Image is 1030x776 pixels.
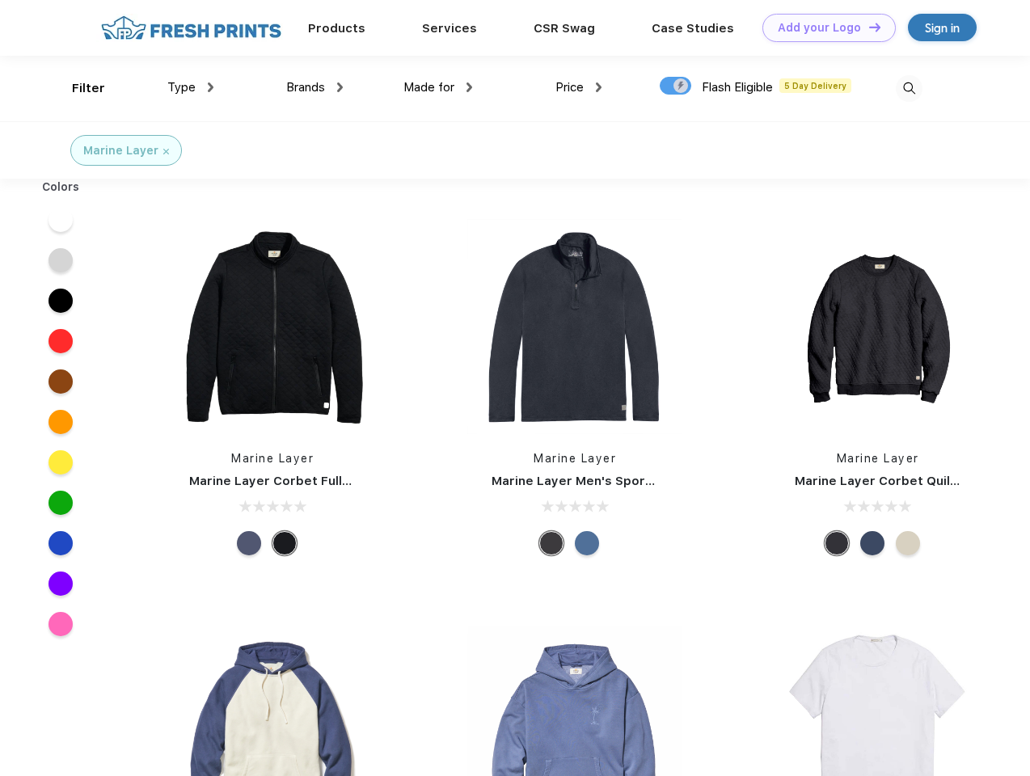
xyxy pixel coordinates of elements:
div: Oat Heather [896,531,920,555]
a: Marine Layer Corbet Full-Zip Jacket [189,474,413,488]
span: Type [167,80,196,95]
a: Services [422,21,477,36]
div: Navy Heather [860,531,884,555]
img: func=resize&h=266 [165,219,380,434]
img: desktop_search.svg [896,75,922,102]
a: Marine Layer [231,452,314,465]
div: Charcoal [825,531,849,555]
img: dropdown.png [596,82,602,92]
div: Marine Layer [83,142,158,159]
a: Marine Layer Men's Sport Quarter Zip [492,474,726,488]
img: fo%20logo%202.webp [96,14,286,42]
img: dropdown.png [208,82,213,92]
div: Black [272,531,297,555]
img: func=resize&h=266 [770,219,986,434]
img: func=resize&h=266 [467,219,682,434]
span: Flash Eligible [702,80,773,95]
img: dropdown.png [466,82,472,92]
a: Sign in [908,14,977,41]
a: Products [308,21,365,36]
span: Made for [403,80,454,95]
img: DT [869,23,880,32]
div: Sign in [925,19,960,37]
div: Filter [72,79,105,98]
span: 5 Day Delivery [779,78,851,93]
span: Brands [286,80,325,95]
div: Navy [237,531,261,555]
a: Marine Layer [534,452,616,465]
div: Add your Logo [778,21,861,35]
a: CSR Swag [534,21,595,36]
div: Colors [30,179,92,196]
span: Price [555,80,584,95]
img: filter_cancel.svg [163,149,169,154]
a: Marine Layer [837,452,919,465]
div: Charcoal [539,531,564,555]
img: dropdown.png [337,82,343,92]
div: Deep Denim [575,531,599,555]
